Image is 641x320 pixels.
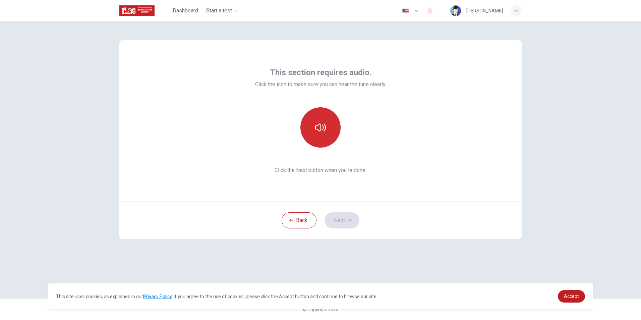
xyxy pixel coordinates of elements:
span: Click the Next button when you’re done. [255,166,386,174]
button: Start a test [203,5,241,17]
span: Dashboard [173,7,198,15]
button: Back [282,212,316,228]
img: en [401,8,410,13]
span: Click the icon to make sure you can hear the tune clearly. [255,81,386,89]
button: Dashboard [170,5,201,17]
span: Start a test [206,7,232,15]
div: [PERSON_NAME] [466,7,503,15]
img: ILAC logo [119,4,155,17]
span: This site uses cookies, as explained in our . If you agree to the use of cookies, please click th... [56,294,377,299]
div: cookieconsent [48,283,593,309]
span: © Copyright 2025 [302,307,339,312]
img: Profile picture [450,5,461,16]
a: dismiss cookie message [558,290,585,303]
span: This section requires audio. [270,67,371,78]
span: Accept [564,294,579,299]
a: ILAC logo [119,4,170,17]
a: Privacy Policy [143,294,172,299]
